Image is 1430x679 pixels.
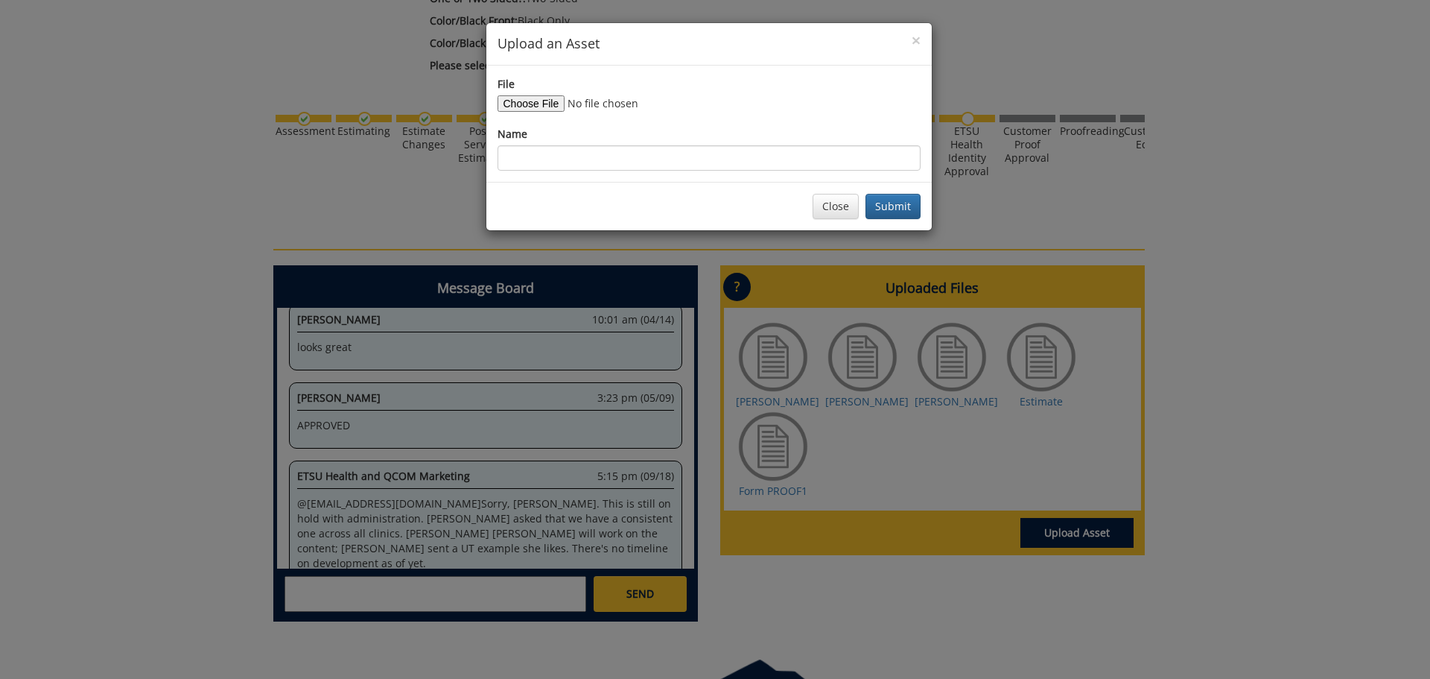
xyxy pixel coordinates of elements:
[912,30,921,51] span: ×
[498,127,527,142] label: Name
[865,194,921,219] button: Submit
[498,34,921,54] h4: Upload an Asset
[912,33,921,48] button: Close
[813,194,859,219] button: Close
[498,77,515,92] label: File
